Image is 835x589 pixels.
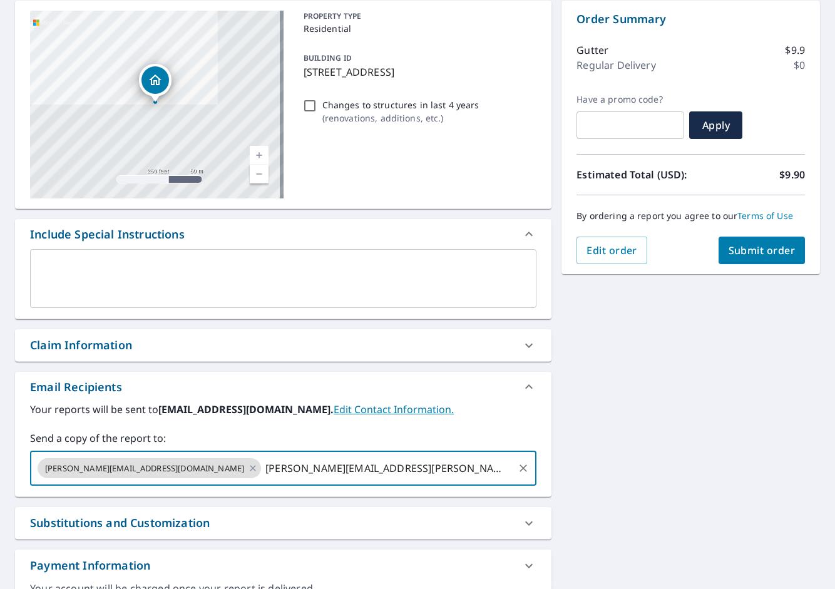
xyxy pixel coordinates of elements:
[158,402,334,416] b: [EMAIL_ADDRESS][DOMAIN_NAME].
[576,11,805,28] p: Order Summary
[250,146,269,165] a: Current Level 17, Zoom In
[785,43,805,58] p: $9.9
[322,98,479,111] p: Changes to structures in last 4 years
[15,329,551,361] div: Claim Information
[30,402,536,417] label: Your reports will be sent to
[30,226,185,243] div: Include Special Instructions
[38,463,252,474] span: [PERSON_NAME][EMAIL_ADDRESS][DOMAIN_NAME]
[779,167,805,182] p: $9.90
[30,379,122,396] div: Email Recipients
[699,118,732,132] span: Apply
[689,111,742,139] button: Apply
[587,243,637,257] span: Edit order
[250,165,269,183] a: Current Level 17, Zoom Out
[576,58,655,73] p: Regular Delivery
[322,111,479,125] p: ( renovations, additions, etc. )
[334,402,454,416] a: EditContactInfo
[15,219,551,249] div: Include Special Instructions
[576,167,690,182] p: Estimated Total (USD):
[139,64,172,103] div: Dropped pin, building 1, Residential property, 1018 Oran Dr Saint Louis, MO 63137
[15,550,551,581] div: Payment Information
[576,94,684,105] label: Have a promo code?
[30,431,536,446] label: Send a copy of the report to:
[515,459,532,477] button: Clear
[15,507,551,539] div: Substitutions and Customization
[729,243,796,257] span: Submit order
[30,515,210,531] div: Substitutions and Customization
[794,58,805,73] p: $0
[576,210,805,222] p: By ordering a report you agree to our
[576,237,647,264] button: Edit order
[576,43,608,58] p: Gutter
[15,372,551,402] div: Email Recipients
[304,53,352,63] p: BUILDING ID
[304,64,532,79] p: [STREET_ADDRESS]
[304,11,532,22] p: PROPERTY TYPE
[719,237,806,264] button: Submit order
[30,337,132,354] div: Claim Information
[38,458,261,478] div: [PERSON_NAME][EMAIL_ADDRESS][DOMAIN_NAME]
[304,22,532,35] p: Residential
[30,557,150,574] div: Payment Information
[737,210,793,222] a: Terms of Use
